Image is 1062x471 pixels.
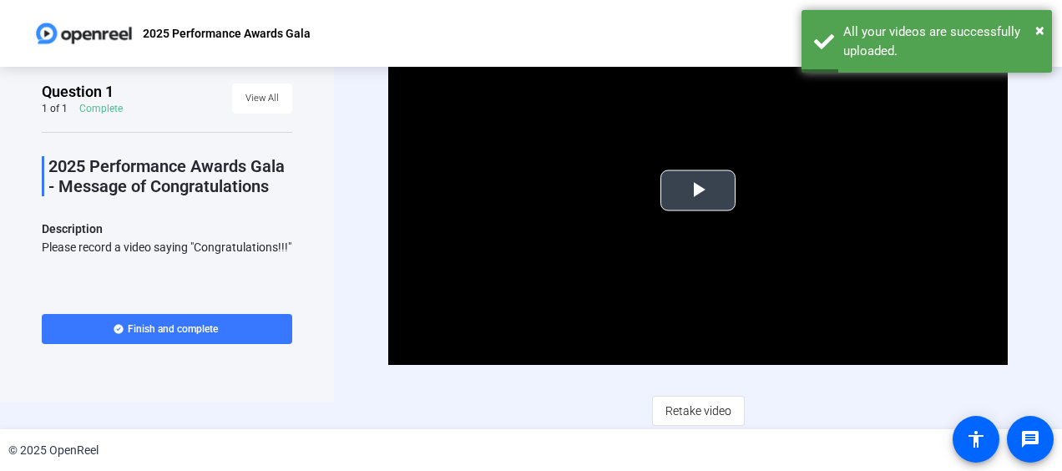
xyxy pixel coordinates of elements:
[33,17,134,50] img: OpenReel logo
[665,395,731,427] span: Retake video
[143,23,311,43] p: 2025 Performance Awards Gala
[48,156,292,196] p: 2025 Performance Awards Gala - Message of Congratulations
[245,86,279,111] span: View All
[388,17,1007,365] div: Video Player
[843,23,1039,60] div: All your videos are successfully uploaded.
[42,239,292,256] div: Please record a video saying "Congratulations!!!"
[42,82,114,102] span: Question 1
[1020,429,1040,449] mat-icon: message
[1035,18,1044,43] button: Close
[42,219,292,239] p: Description
[660,170,736,211] button: Play Video
[42,279,143,299] div: Maximum Duration
[1035,20,1044,40] span: ×
[42,102,68,115] div: 1 of 1
[8,442,99,459] div: © 2025 OpenReel
[966,429,986,449] mat-icon: accessibility
[652,396,745,426] button: Retake video
[42,314,292,344] button: Finish and complete
[232,84,292,114] button: View All
[128,322,218,336] span: Finish and complete
[79,102,123,115] div: Complete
